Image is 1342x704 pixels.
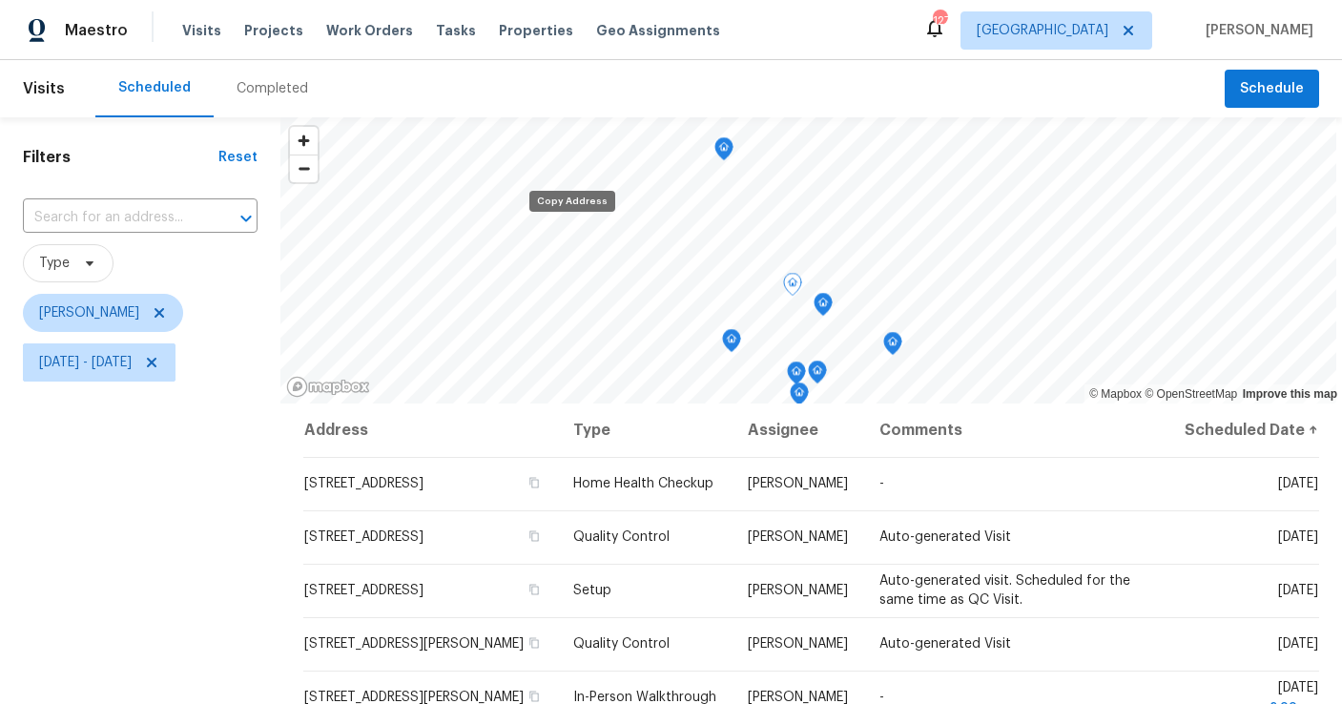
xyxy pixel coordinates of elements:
button: Schedule [1225,70,1319,109]
span: Visits [182,21,221,40]
span: [GEOGRAPHIC_DATA] [977,21,1108,40]
div: Map marker [883,332,902,362]
span: Quality Control [573,530,670,544]
span: [PERSON_NAME] [748,530,848,544]
span: Properties [499,21,573,40]
div: Map marker [808,361,827,390]
span: Schedule [1240,77,1304,101]
span: In-Person Walkthrough [573,691,716,704]
button: Copy Address [526,528,543,545]
th: Type [558,404,733,457]
span: Auto-generated Visit [879,530,1011,544]
button: Open [233,205,259,232]
div: Map marker [790,383,809,412]
span: Home Health Checkup [573,477,713,490]
span: Visits [23,68,65,110]
a: Mapbox [1089,387,1142,401]
span: Work Orders [326,21,413,40]
button: Copy Address [526,581,543,598]
span: Zoom out [290,155,318,182]
th: Comments [864,404,1168,457]
span: Auto-generated visit. Scheduled for the same time as QC Visit. [879,574,1130,607]
span: [PERSON_NAME] [1198,21,1313,40]
span: [PERSON_NAME] [748,584,848,597]
span: - [879,477,884,490]
span: [DATE] [1278,584,1318,597]
button: Zoom in [290,127,318,155]
span: [STREET_ADDRESS] [304,477,423,490]
span: [DATE] [1278,637,1318,651]
div: Map marker [714,137,733,167]
span: [DATE] [1278,477,1318,490]
div: Reset [218,148,258,167]
div: 127 [933,11,946,31]
button: Zoom out [290,155,318,182]
button: Copy Address [526,474,543,491]
span: [STREET_ADDRESS][PERSON_NAME] [304,637,524,651]
h1: Filters [23,148,218,167]
div: Map marker [783,273,802,302]
canvas: Map [280,117,1336,404]
div: Map marker [722,329,741,359]
span: - [879,691,884,704]
a: OpenStreetMap [1145,387,1237,401]
span: Maestro [65,21,128,40]
span: Setup [573,584,611,597]
span: Geo Assignments [596,21,720,40]
span: Quality Control [573,637,670,651]
span: Auto-generated Visit [879,637,1011,651]
th: Address [303,404,558,457]
span: [STREET_ADDRESS] [304,530,423,544]
span: Type [39,254,70,273]
span: [PERSON_NAME] [748,637,848,651]
span: [PERSON_NAME] [748,477,848,490]
div: Completed [237,79,308,98]
a: Mapbox homepage [286,376,370,398]
th: Assignee [733,404,864,457]
span: [STREET_ADDRESS] [304,584,423,597]
input: Search for an address... [23,203,204,233]
span: Projects [244,21,303,40]
span: [PERSON_NAME] [748,691,848,704]
span: [PERSON_NAME] [39,303,139,322]
span: [DATE] [1278,530,1318,544]
th: Scheduled Date ↑ [1168,404,1319,457]
a: Improve this map [1243,387,1337,401]
span: Tasks [436,24,476,37]
span: [DATE] - [DATE] [39,353,132,372]
div: Map marker [814,293,833,322]
span: [STREET_ADDRESS][PERSON_NAME] [304,691,524,704]
div: Scheduled [118,78,191,97]
div: Map marker [787,362,806,391]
